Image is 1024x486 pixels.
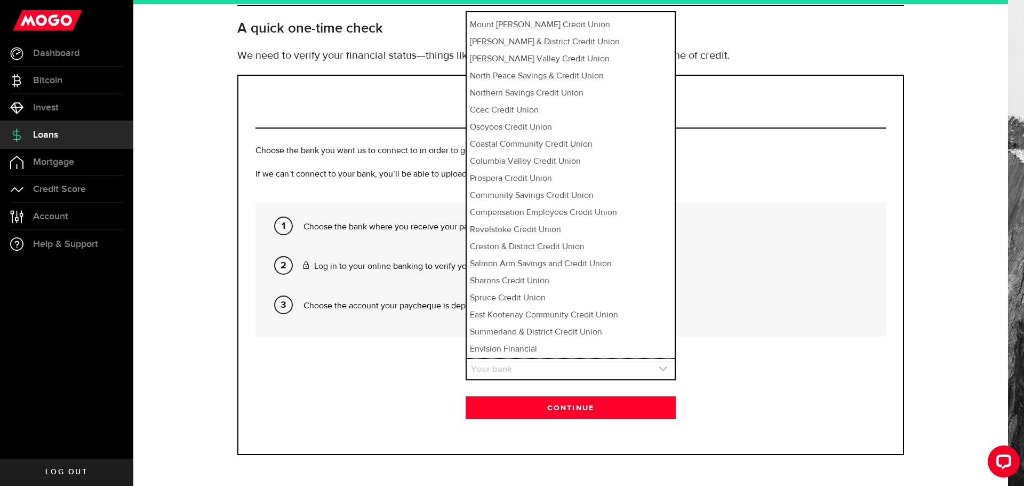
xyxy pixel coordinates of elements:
[467,341,675,358] li: Envision Financial
[467,187,675,204] li: Community Savings Credit Union
[467,221,675,238] li: Revelstoke Credit Union
[33,103,59,113] span: Invest
[33,212,68,221] span: Account
[303,300,878,313] p: Choose the account your paycheque is deposited into.
[467,170,675,187] li: Prospera Credit Union
[467,204,675,221] li: Compensation Employees Credit Union
[467,358,675,375] li: Sunshine Coast Credit Union
[255,76,886,129] h3: Bank verification
[33,130,58,140] span: Loans
[33,185,86,194] span: Credit Score
[45,468,87,476] span: Log out
[33,157,74,167] span: Mortgage
[467,153,675,170] li: Columbia Valley Credit Union
[467,85,675,102] li: Northern Savings Credit Union
[467,119,675,136] li: Osoyoos Credit Union
[255,168,886,181] p: If we can’t connect to your bank, you’ll be able to upload your statements manually.
[467,290,675,307] li: Spruce Credit Union
[467,51,675,68] li: [PERSON_NAME] Valley Credit Union
[237,20,904,37] h2: A quick one-time check
[467,136,675,153] li: Coastal Community Credit Union
[467,256,675,273] li: Salmon Arm Savings and Credit Union
[467,307,675,324] li: East Kootenay Community Credit Union
[467,238,675,256] li: Creston & District Credit Union
[33,49,79,58] span: Dashboard
[979,441,1024,486] iframe: LiveChat chat widget
[467,17,675,34] li: Mount [PERSON_NAME] Credit Union
[237,48,904,64] p: We need to verify your financial status—things like your income and ability to pay back your line...
[467,68,675,85] li: North Peace Savings & Credit Union
[467,34,675,51] li: [PERSON_NAME] & District Credit Union
[255,145,886,157] p: Choose the bank you want us to connect to in order to get your bank statements. It only takes a f...
[303,221,878,234] p: Choose the bank where you receive your paycheques.
[33,76,62,85] span: Bitcoin
[303,260,878,273] p: Log in to your online banking to verify your financial status.
[467,324,675,341] li: Summerland & District Credit Union
[467,273,675,290] li: Sharons Credit Union
[467,359,675,379] a: expand select
[466,396,676,419] button: Continue
[467,102,675,119] li: Ccec Credit Union
[33,240,98,249] span: Help & Support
